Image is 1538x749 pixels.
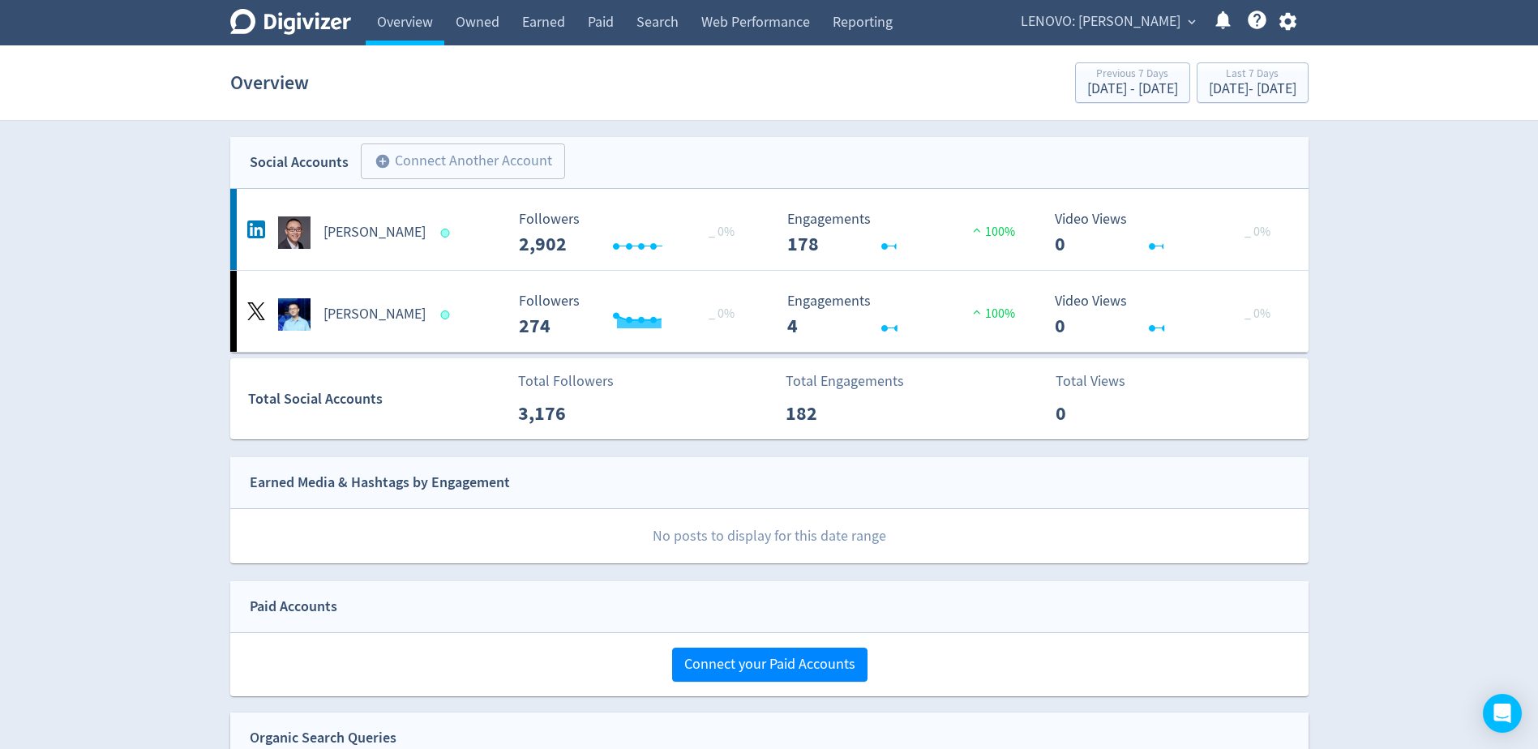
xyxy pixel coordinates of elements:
[1483,694,1522,733] div: Open Intercom Messenger
[1056,370,1149,392] p: Total Views
[278,216,311,249] img: Eric Yu Hai undefined
[1087,68,1178,82] div: Previous 7 Days
[1245,224,1270,240] span: _ 0%
[1087,82,1178,96] div: [DATE] - [DATE]
[1185,15,1199,29] span: expand_more
[786,399,879,428] p: 182
[1209,82,1296,96] div: [DATE] - [DATE]
[779,293,1022,336] svg: Engagements 4
[440,310,454,319] span: Data last synced: 2 Oct 2025, 4:01pm (AEST)
[323,223,426,242] h5: [PERSON_NAME]
[1047,293,1290,336] svg: Video Views 0
[969,224,985,236] img: positive-performance.svg
[672,655,868,674] a: Connect your Paid Accounts
[1056,399,1149,428] p: 0
[779,212,1022,255] svg: Engagements 178
[1021,9,1180,35] span: LENOVO: [PERSON_NAME]
[248,387,507,411] div: Total Social Accounts
[278,298,311,331] img: Eric Yu undefined
[250,151,349,174] div: Social Accounts
[230,57,309,109] h1: Overview
[518,370,614,392] p: Total Followers
[1197,62,1309,103] button: Last 7 Days[DATE]- [DATE]
[231,509,1309,563] p: No posts to display for this date range
[709,306,735,322] span: _ 0%
[969,306,1015,322] span: 100%
[230,271,1309,352] a: Eric Yu undefined[PERSON_NAME] Followers --- _ 0% Followers 274 Engagements 4 Engagements 4 100% ...
[323,305,426,324] h5: [PERSON_NAME]
[375,153,391,169] span: add_circle
[1015,9,1200,35] button: LENOVO: [PERSON_NAME]
[1075,62,1190,103] button: Previous 7 Days[DATE] - [DATE]
[672,648,868,682] button: Connect your Paid Accounts
[230,189,1309,270] a: Eric Yu Hai undefined[PERSON_NAME] Followers --- _ 0% Followers 2,902 Engagements 178 Engagements...
[518,399,611,428] p: 3,176
[250,595,337,618] div: Paid Accounts
[1245,306,1270,322] span: _ 0%
[1047,212,1290,255] svg: Video Views 0
[969,306,985,318] img: positive-performance.svg
[440,229,454,238] span: Data last synced: 3 Oct 2025, 2:01am (AEST)
[361,143,565,179] button: Connect Another Account
[250,471,510,494] div: Earned Media & Hashtags by Engagement
[709,224,735,240] span: _ 0%
[511,293,754,336] svg: Followers ---
[1209,68,1296,82] div: Last 7 Days
[684,657,855,672] span: Connect your Paid Accounts
[511,212,754,255] svg: Followers ---
[969,224,1015,240] span: 100%
[786,370,904,392] p: Total Engagements
[349,146,565,179] a: Connect Another Account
